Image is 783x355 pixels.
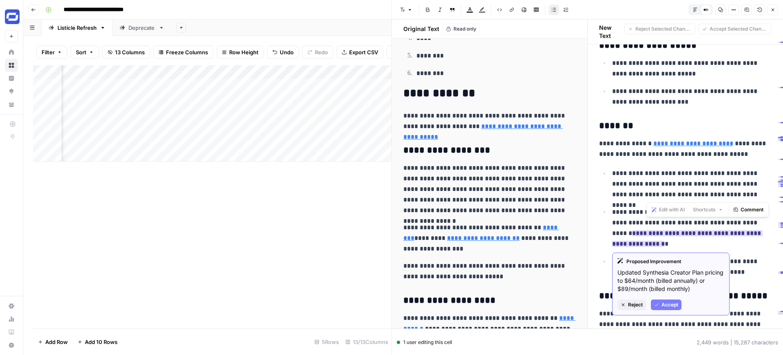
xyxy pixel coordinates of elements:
[5,339,18,352] button: Help + Support
[229,48,259,56] span: Row Height
[311,335,342,348] div: 5 Rows
[128,24,155,32] div: Deprecate
[648,204,688,215] button: Edit with AI
[302,46,333,59] button: Redo
[113,20,171,36] a: Deprecate
[5,326,18,339] a: Learning Hub
[33,335,73,348] button: Add Row
[267,46,299,59] button: Undo
[76,48,86,56] span: Sort
[690,204,726,215] button: Shortcuts
[617,300,646,310] button: Reject
[659,206,685,213] span: Edit with AI
[397,339,452,346] div: 1 user editing this cell
[624,24,695,34] button: Reject Selected Changes
[5,46,18,59] a: Home
[336,46,383,59] button: Export CSV
[342,335,391,348] div: 13/13 Columns
[42,20,113,36] a: Listicle Refresh
[36,46,67,59] button: Filter
[5,59,18,72] a: Browse
[217,46,264,59] button: Row Height
[635,25,692,33] span: Reject Selected Changes
[5,9,20,24] img: Synthesia Logo
[71,46,99,59] button: Sort
[85,338,117,346] span: Add 10 Rows
[166,48,208,56] span: Freeze Columns
[5,300,18,313] a: Settings
[398,25,439,33] h2: Original Text
[699,24,772,34] button: Accept Selected Changes
[58,24,97,32] div: Listicle Refresh
[5,72,18,85] a: Insights
[5,7,18,27] button: Workspace: Synthesia
[5,98,18,111] a: Your Data
[599,24,624,40] h2: New Text
[5,313,18,326] a: Usage
[73,335,122,348] button: Add 10 Rows
[153,46,213,59] button: Freeze Columns
[102,46,150,59] button: 13 Columns
[730,204,767,215] button: Comment
[349,48,378,56] span: Export CSV
[741,206,763,213] span: Comment
[617,268,724,293] p: Updated Synthesia Creator Plan pricing to $64/month (billed annually) or $89/month (billed monthly)
[280,48,294,56] span: Undo
[5,85,18,98] a: Opportunities
[710,25,768,33] span: Accept Selected Changes
[453,25,476,33] span: Read only
[661,301,678,308] span: Accept
[45,338,68,346] span: Add Row
[693,206,716,213] span: Shortcuts
[315,48,328,56] span: Redo
[115,48,145,56] span: 13 Columns
[651,300,681,310] button: Accept
[628,301,643,308] span: Reject
[617,258,724,265] div: Proposed Improvement
[697,338,778,346] div: 2,449 words | 15,287 characters
[42,48,55,56] span: Filter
